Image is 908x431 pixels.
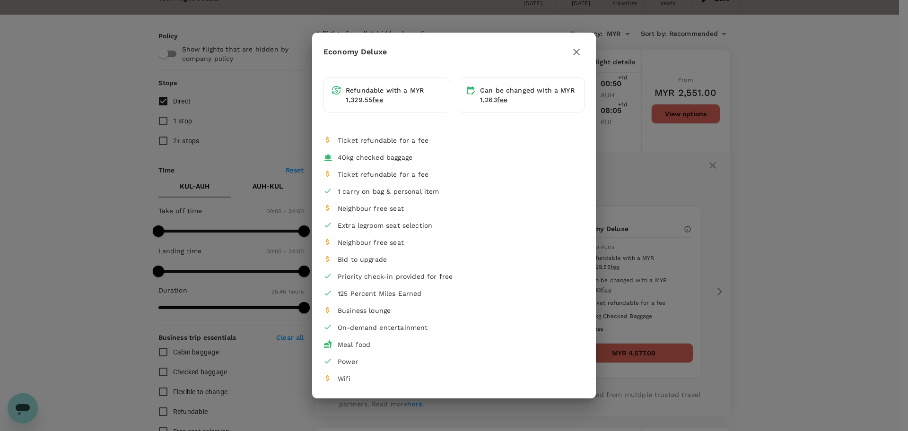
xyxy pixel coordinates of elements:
[338,324,428,331] span: On-demand entertainment
[323,46,387,58] p: Economy Deluxe
[338,358,358,365] span: Power
[338,171,428,178] span: Ticket refundable for a fee
[338,307,391,314] span: Business lounge
[338,154,412,161] span: 40kg checked baggage
[338,341,370,348] span: Meal food
[338,137,428,144] span: Ticket refundable for a fee
[338,375,351,382] span: Wifi
[338,290,422,297] span: 125 Percent Miles Earned
[338,205,404,212] span: Neighbour free seat
[346,86,442,104] div: Refundable with a MYR 1,329.55
[497,96,507,103] span: fee
[338,273,453,280] span: Priority check-in provided for free
[480,86,576,104] div: Can be changed with a MYR 1,263
[372,96,383,103] span: fee
[338,239,404,246] span: Neighbour free seat
[338,188,439,195] span: 1 carry on bag & personal item
[338,256,387,263] span: Bid to upgrade
[338,222,432,229] span: Extra legroom seat selection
